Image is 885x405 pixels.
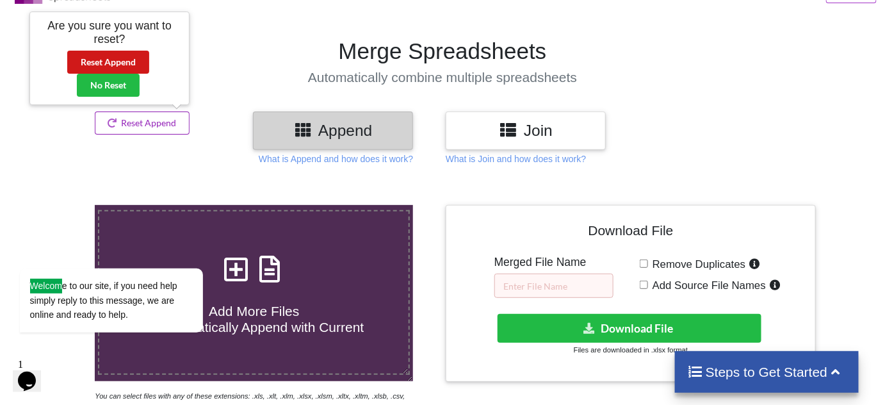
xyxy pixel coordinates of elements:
[446,153,586,165] p: What is Join and how does it work?
[259,153,413,165] p: What is Append and how does it work?
[144,304,364,335] span: Add More Files to Automatically Append with Current
[498,314,761,343] button: Download File
[13,354,54,392] iframe: chat widget
[494,274,613,298] input: Enter File Name
[263,121,403,140] h3: Append
[574,346,688,354] small: Files are downloaded in .xlsx format
[648,258,746,270] span: Remove Duplicates
[494,256,613,269] h5: Merged File Name
[455,121,596,140] h3: Join
[95,112,190,135] button: Reset Append
[648,279,766,292] span: Add Source File Names
[688,364,846,380] h4: Steps to Get Started
[13,153,243,347] iframe: chat widget
[455,215,806,251] h4: Download File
